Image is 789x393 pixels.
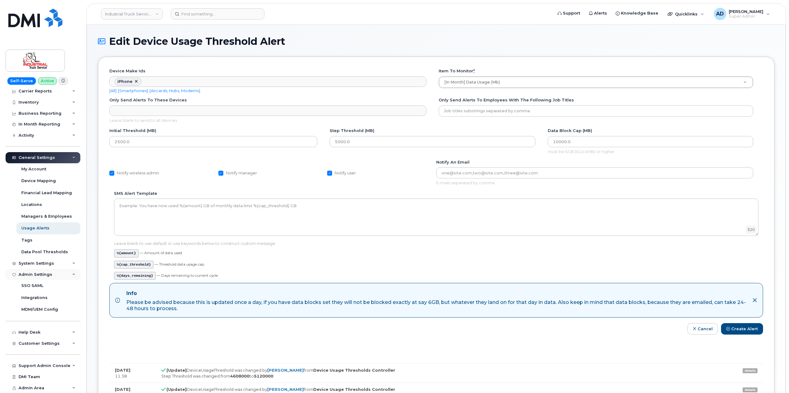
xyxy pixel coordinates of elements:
[746,225,756,234] div: 320
[126,299,747,312] div: Please be advised because this is updated once a day, if you have data blocks set they will not b...
[150,88,200,93] a: [Aircards, Hubs, Modems]
[743,387,757,392] a: details
[313,368,395,373] strong: Device Usage Thresholds Controller
[114,272,156,280] code: %{days_remaining}
[439,105,753,117] input: Job titles substrings separated by comma
[436,167,753,178] input: one@site.com,two@site.com,three@site.com
[114,249,139,257] code: %{amount}
[230,374,250,378] strong: 4608000
[161,373,699,379] div: Step Threshold was changed from to
[218,171,223,176] input: Notify manager
[115,374,127,378] span: 11:38
[126,290,747,297] h4: Info
[109,97,187,103] label: Only send alerts to these Devices
[114,261,154,269] code: %{cap_threshold}
[439,97,574,103] label: Only send alerts to employees with the following Job Titles
[109,88,116,93] a: [All]
[117,79,133,84] span: iPhone
[327,171,332,176] input: Notify user
[114,241,758,246] p: Leave blank to use default or use keywords below to construct custom message
[267,387,304,392] a: [PERSON_NAME]
[327,169,356,177] label: Notify user
[439,68,475,74] label: Item to monitor
[109,117,426,123] span: Leave blank to send to all devices
[115,387,130,392] strong: [DATE]
[548,128,592,134] label: Data Block Cap (MB)
[330,128,374,134] label: Step Threshold (MB)
[157,273,218,278] small: — Days remaining to current cycle
[109,68,146,74] label: Device make ids
[109,171,114,176] input: Notify wireless admin
[140,250,182,255] small: — Amount of data used
[436,159,470,165] label: Notify an email
[156,363,705,382] td: DeviceUsageThreshold was changed by from
[313,387,395,392] strong: Device Usage Thresholds Controller
[687,323,718,335] a: Cancel
[114,190,157,196] label: SMS alert template
[267,368,304,373] a: [PERSON_NAME]
[109,169,159,177] label: Notify wireless admin
[439,77,753,88] a: [In Month] Data Usage (Mb)
[218,169,257,177] label: Notify manager
[743,368,757,373] a: details
[721,323,763,335] button: Create Alert
[444,80,500,84] span: [In Month] Data Usage (Mb)
[154,262,204,267] small: — Threshold data usage cap
[109,128,156,134] label: Initial Threshold (MB)
[167,387,187,392] strong: [Update]
[167,368,187,373] strong: [Update]
[118,88,148,93] a: [Smartphones]
[548,149,753,155] span: must be 6GB (6144MB) or higher
[98,36,774,47] h1: Edit Device Usage Threshold Alert
[436,180,753,186] span: E-mails separated by comma
[115,368,130,373] strong: [DATE]
[254,374,273,378] strong: 5120000
[473,68,475,73] abbr: required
